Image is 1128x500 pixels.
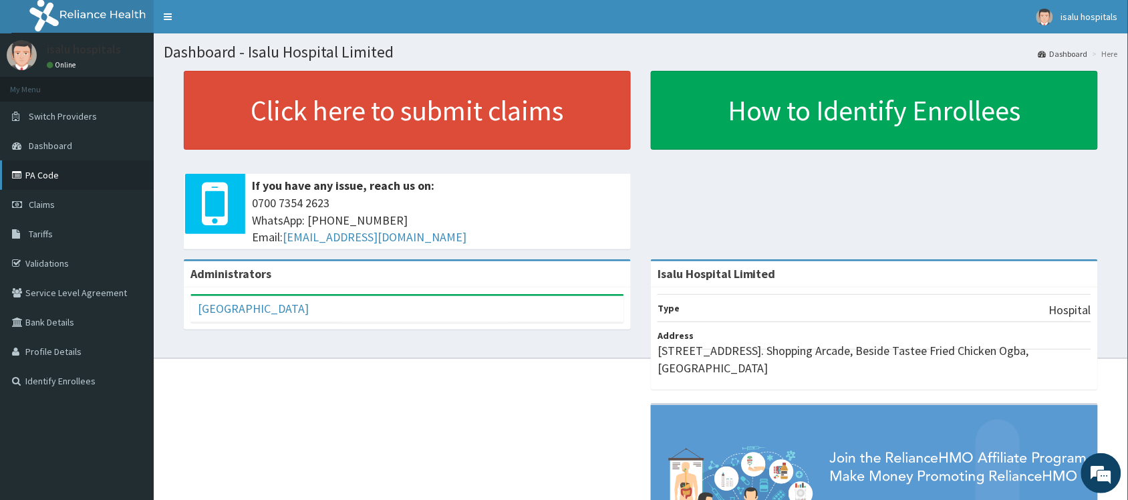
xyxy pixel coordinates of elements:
[29,140,72,152] span: Dashboard
[1061,11,1118,23] span: isalu hospitals
[7,40,37,70] img: User Image
[29,110,97,122] span: Switch Providers
[658,342,1091,376] p: [STREET_ADDRESS]. Shopping Arcade, Beside Tastee Fried Chicken Ogba, [GEOGRAPHIC_DATA]
[1038,48,1088,59] a: Dashboard
[1036,9,1053,25] img: User Image
[651,71,1098,150] a: How to Identify Enrollees
[47,43,121,55] p: isalu hospitals
[198,301,309,316] a: [GEOGRAPHIC_DATA]
[658,266,776,281] strong: Isalu Hospital Limited
[190,266,271,281] b: Administrators
[658,330,694,342] b: Address
[252,178,434,193] b: If you have any issue, reach us on:
[658,302,680,314] b: Type
[29,199,55,211] span: Claims
[29,228,53,240] span: Tariffs
[1049,301,1091,319] p: Hospital
[1089,48,1118,59] li: Here
[252,195,624,246] span: 0700 7354 2623 WhatsApp: [PHONE_NUMBER] Email:
[47,60,79,70] a: Online
[164,43,1118,61] h1: Dashboard - Isalu Hospital Limited
[184,71,631,150] a: Click here to submit claims
[283,229,466,245] a: [EMAIL_ADDRESS][DOMAIN_NAME]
